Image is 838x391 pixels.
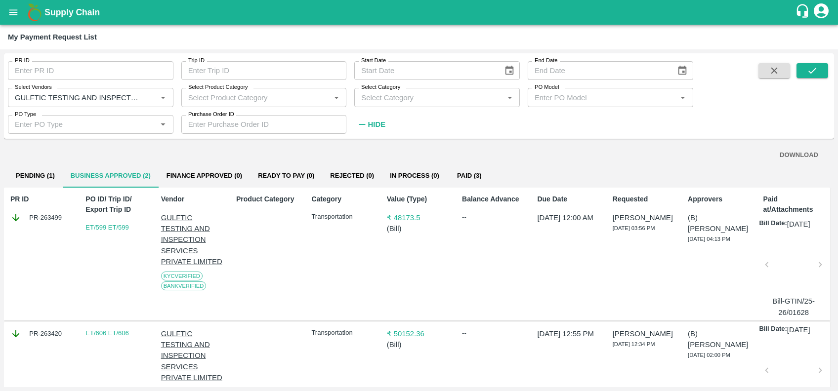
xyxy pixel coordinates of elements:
[688,352,730,358] span: [DATE] 02:00 PM
[535,83,559,91] label: PO Model
[354,61,496,80] input: Start Date
[688,212,752,235] p: (B) [PERSON_NAME]
[387,328,451,339] p: ₹ 50152.36
[535,57,557,65] label: End Date
[462,328,526,338] div: --
[181,115,347,134] input: Enter Purchase Order ID
[2,1,25,24] button: open drawer
[771,296,816,318] p: Bill-GTIN/25-26/01628
[188,83,248,91] label: Select Product Category
[85,194,150,215] p: PO ID/ Trip ID/ Export Trip ID
[15,83,52,91] label: Select Vendors
[787,324,810,335] p: [DATE]
[382,164,447,188] button: In Process (0)
[311,212,376,222] p: Transportation
[161,194,225,204] p: Vendor
[10,328,75,339] div: PR-263420
[387,223,451,234] p: ( Bill )
[11,118,154,131] input: Enter PO Type
[44,7,100,17] b: Supply Chain
[795,3,812,21] div: customer-support
[688,328,752,351] p: (B) [PERSON_NAME]
[11,91,141,104] input: Select Vendor
[63,164,159,188] button: Business Approved (2)
[311,328,376,338] p: Transportation
[531,91,674,104] input: Enter PO Model
[776,147,822,164] button: DOWNLOAD
[613,225,655,231] span: [DATE] 03:56 PM
[159,164,250,188] button: Finance Approved (0)
[812,2,830,23] div: account of current user
[85,224,128,231] a: ET/599 ET/599
[537,328,601,339] p: [DATE] 12:55 PM
[357,91,501,104] input: Select Category
[188,111,234,118] label: Purchase Order ID
[322,164,382,188] button: Rejected (0)
[387,339,451,350] p: ( Bill )
[157,91,169,104] button: Open
[500,61,519,80] button: Choose date
[673,61,692,80] button: Choose date
[759,324,787,335] p: Bill Date:
[161,212,225,267] p: GULFTIC TESTING AND INSPECTION SERVICES PRIVATE LIMITED
[361,57,386,65] label: Start Date
[676,91,689,104] button: Open
[537,194,601,204] p: Due Date
[447,164,492,188] button: Paid (3)
[613,328,677,339] p: [PERSON_NAME]
[387,194,451,204] p: Value (Type)
[613,212,677,223] p: [PERSON_NAME]
[387,212,451,223] p: ₹ 48173.5
[15,57,30,65] label: PR ID
[462,212,526,222] div: --
[688,236,730,242] span: [DATE] 04:13 PM
[10,194,75,204] p: PR ID
[161,272,203,280] span: KYC Verified
[688,194,752,204] p: Approvers
[236,194,300,204] p: Product Category
[25,2,44,22] img: logo
[157,118,169,131] button: Open
[85,329,128,337] a: ET/606 ET/606
[8,61,173,80] input: Enter PR ID
[354,116,388,133] button: Hide
[181,61,347,80] input: Enter Trip ID
[537,212,601,223] p: [DATE] 12:00 AM
[188,57,205,65] label: Trip ID
[787,219,810,230] p: [DATE]
[368,120,385,128] strong: Hide
[361,83,400,91] label: Select Category
[503,91,516,104] button: Open
[462,194,526,204] p: Balance Advance
[44,5,795,19] a: Supply Chain
[161,328,225,383] p: GULFTIC TESTING AND INSPECTION SERVICES PRIVATE LIMITED
[528,61,669,80] input: End Date
[759,219,787,230] p: Bill Date:
[763,194,827,215] p: Paid at/Attachments
[613,194,677,204] p: Requested
[184,91,328,104] input: Select Product Category
[613,341,655,347] span: [DATE] 12:34 PM
[8,164,63,188] button: Pending (1)
[330,91,343,104] button: Open
[161,281,207,290] span: Bank Verified
[8,31,97,43] div: My Payment Request List
[250,164,322,188] button: Ready To Pay (0)
[15,111,36,118] label: PO Type
[311,194,376,204] p: Category
[10,212,75,223] div: PR-263499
